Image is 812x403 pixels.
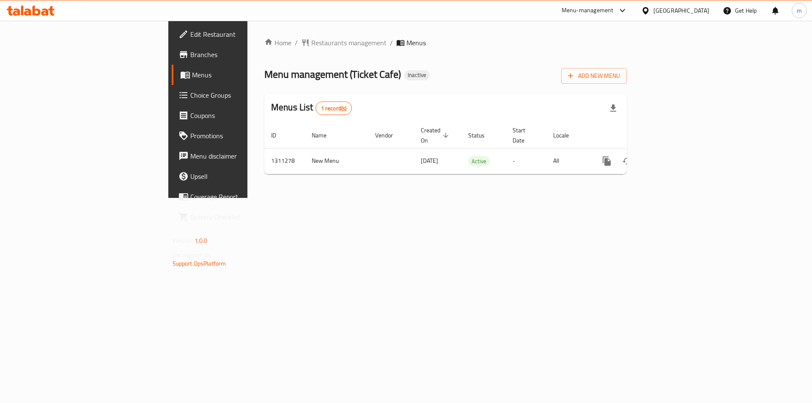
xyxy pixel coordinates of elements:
[190,49,297,60] span: Branches
[568,71,620,81] span: Add New Menu
[192,70,297,80] span: Menus
[404,70,430,80] div: Inactive
[301,38,387,48] a: Restaurants management
[172,207,304,227] a: Grocery Checklist
[271,130,287,140] span: ID
[173,235,193,246] span: Version:
[190,212,297,222] span: Grocery Checklist
[404,71,430,79] span: Inactive
[406,38,426,48] span: Menus
[172,186,304,207] a: Coverage Report
[173,249,211,260] span: Get support on:
[305,148,368,174] td: New Menu
[271,101,352,115] h2: Menus List
[172,65,304,85] a: Menus
[173,258,226,269] a: Support.OpsPlatform
[264,65,401,84] span: Menu management ( Ticket Cafe )
[421,155,438,166] span: [DATE]
[421,125,451,145] span: Created On
[172,24,304,44] a: Edit Restaurant
[597,151,617,171] button: more
[316,104,352,112] span: 1 record(s)
[190,110,297,121] span: Coupons
[315,101,352,115] div: Total records count
[172,166,304,186] a: Upsell
[546,148,590,174] td: All
[172,85,304,105] a: Choice Groups
[172,146,304,166] a: Menu disclaimer
[172,126,304,146] a: Promotions
[562,5,614,16] div: Menu-management
[590,123,685,148] th: Actions
[311,38,387,48] span: Restaurants management
[375,130,404,140] span: Vendor
[190,151,297,161] span: Menu disclaimer
[390,38,393,48] li: /
[190,192,297,202] span: Coverage Report
[190,131,297,141] span: Promotions
[190,29,297,39] span: Edit Restaurant
[617,151,637,171] button: Change Status
[172,105,304,126] a: Coupons
[468,130,496,140] span: Status
[561,68,627,84] button: Add New Menu
[312,130,337,140] span: Name
[264,38,627,48] nav: breadcrumb
[190,90,297,100] span: Choice Groups
[190,171,297,181] span: Upsell
[603,98,623,118] div: Export file
[506,148,546,174] td: -
[468,156,490,166] span: Active
[553,130,580,140] span: Locale
[797,6,802,15] span: m
[195,235,208,246] span: 1.0.0
[513,125,536,145] span: Start Date
[264,123,685,174] table: enhanced table
[172,44,304,65] a: Branches
[653,6,709,15] div: [GEOGRAPHIC_DATA]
